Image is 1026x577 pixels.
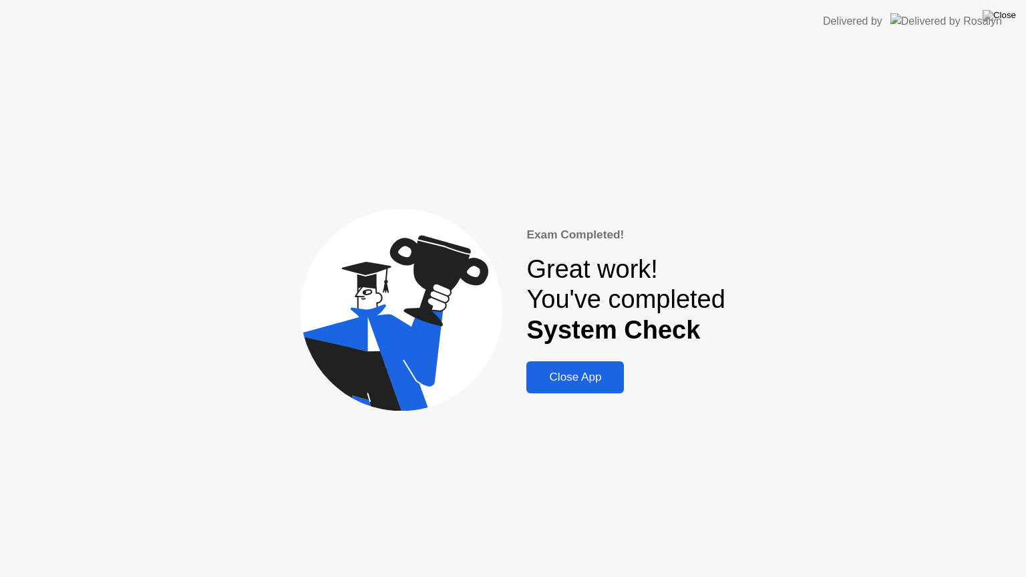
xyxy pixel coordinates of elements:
[983,10,1016,21] img: Close
[890,13,1002,29] img: Delivered by Rosalyn
[526,316,700,344] b: System Check
[530,371,620,384] div: Close App
[823,13,882,29] div: Delivered by
[526,226,725,244] div: Exam Completed!
[526,361,624,393] button: Close App
[526,254,725,346] div: Great work! You've completed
